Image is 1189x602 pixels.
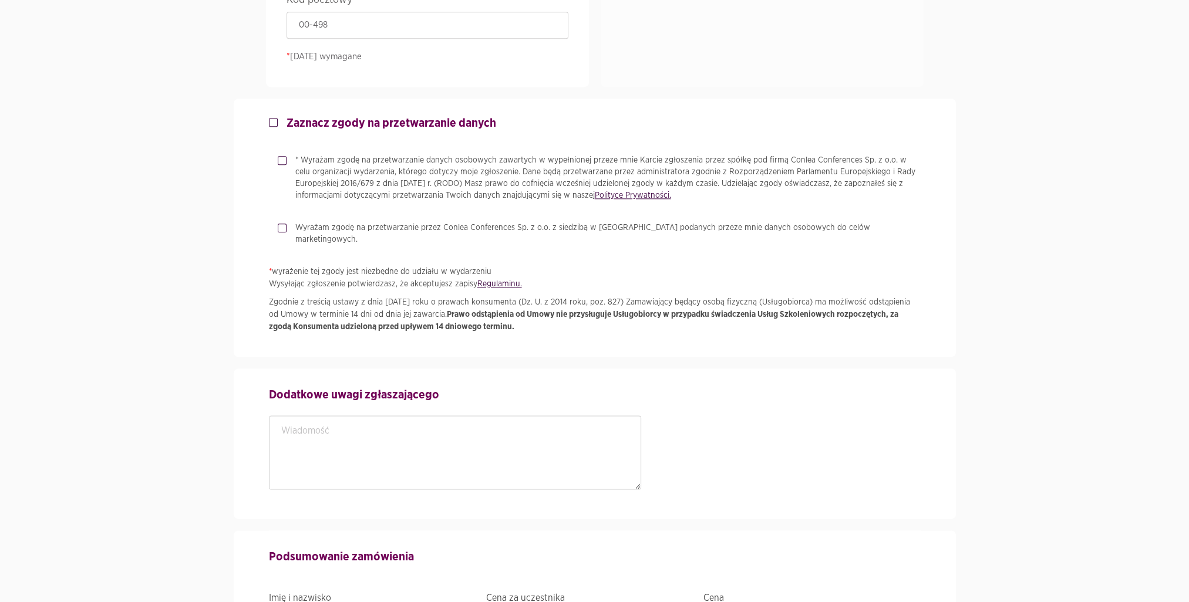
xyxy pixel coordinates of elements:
[269,280,522,288] span: Wysyłając zgłoszenie potwierdzasz, że akceptujesz zapisy
[269,551,414,563] strong: Podsumowanie zamówienia
[477,280,522,288] a: Regulaminu.
[269,296,921,333] p: Zgodnie z treścią ustawy z dnia [DATE] roku o prawach konsumenta (Dz. U. z 2014 roku, poz. 827) Z...
[269,310,898,331] strong: Prawo odstąpienia od Umowy nie przysługuje Usługobiorcy w przypadku świadczenia Usług Szkoleniowy...
[295,154,921,201] p: * Wyrażam zgodę na przetwarzanie danych osobowych zawartych w wypełnionej przeze mnie Karcie zgło...
[269,389,439,401] strong: Dodatkowe uwagi zgłaszającego
[287,117,496,129] strong: Zaznacz zgody na przetwarzanie danych
[269,266,921,290] p: wyrażenie tej zgody jest niezbędne do udziału w wydarzeniu
[595,191,671,199] a: Polityce Prywatności.
[287,12,568,39] input: Kod pocztowy
[295,222,921,245] p: Wyrażam zgodę na przetwarzanie przez Conlea Conferences Sp. z o.o. z siedzibą w [GEOGRAPHIC_DATA]...
[287,50,568,64] p: [DATE] wymagane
